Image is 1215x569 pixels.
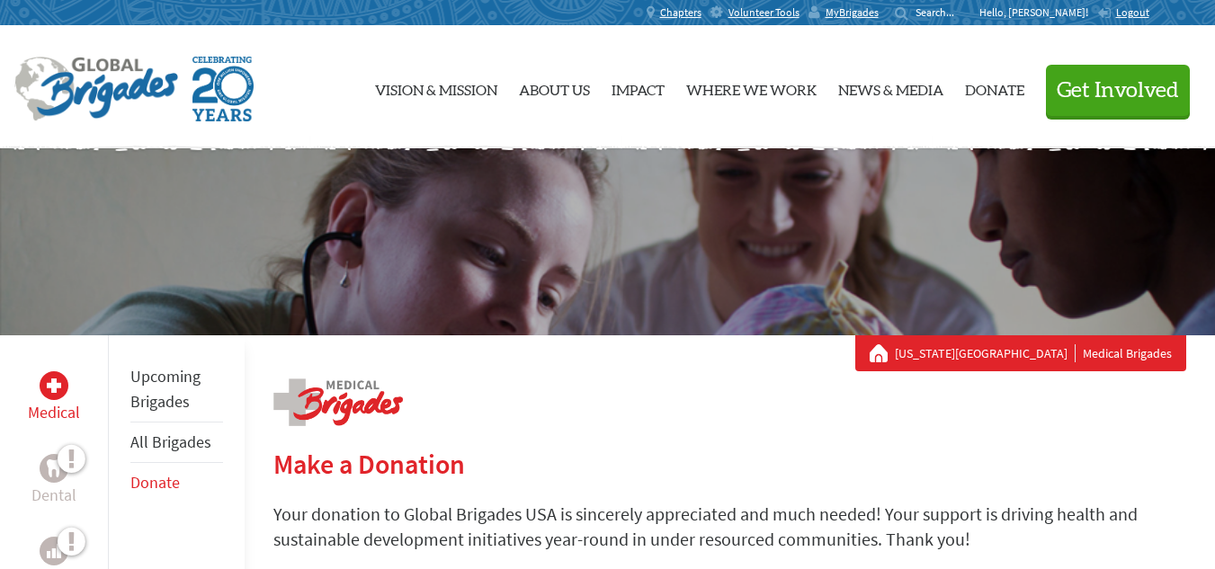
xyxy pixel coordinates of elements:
img: logo-medical.png [273,378,403,426]
span: MyBrigades [826,5,879,20]
img: Medical [47,378,61,393]
a: Impact [612,40,665,134]
a: Vision & Mission [375,40,497,134]
p: Hello, [PERSON_NAME]! [979,5,1097,20]
img: Business [47,544,61,558]
a: Where We Work [686,40,817,134]
a: Logout [1097,5,1149,20]
a: MedicalMedical [28,371,80,425]
span: Get Involved [1057,80,1179,102]
input: Search... [916,5,967,19]
a: DentalDental [31,454,76,508]
p: Dental [31,483,76,508]
a: News & Media [838,40,943,134]
button: Get Involved [1046,65,1190,116]
div: Business [40,537,68,565]
a: All Brigades [130,431,211,452]
li: Donate [130,463,223,502]
span: Chapters [660,5,701,20]
a: [US_STATE][GEOGRAPHIC_DATA] [895,344,1076,362]
img: Global Brigades Celebrating 20 Years [192,57,254,121]
div: Dental [40,454,68,483]
span: Volunteer Tools [728,5,800,20]
a: Donate [130,472,180,493]
h2: Make a Donation [273,448,1186,480]
li: Upcoming Brigades [130,357,223,422]
span: Logout [1116,5,1149,19]
p: Medical [28,400,80,425]
img: Global Brigades Logo [14,57,178,121]
img: Dental [47,459,61,476]
div: Medical [40,371,68,400]
div: Medical Brigades [870,344,1172,362]
li: All Brigades [130,422,223,463]
p: Your donation to Global Brigades USA is sincerely appreciated and much needed! Your support is dr... [273,502,1186,552]
a: Upcoming Brigades [130,366,201,412]
a: About Us [519,40,590,134]
a: Donate [965,40,1024,134]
